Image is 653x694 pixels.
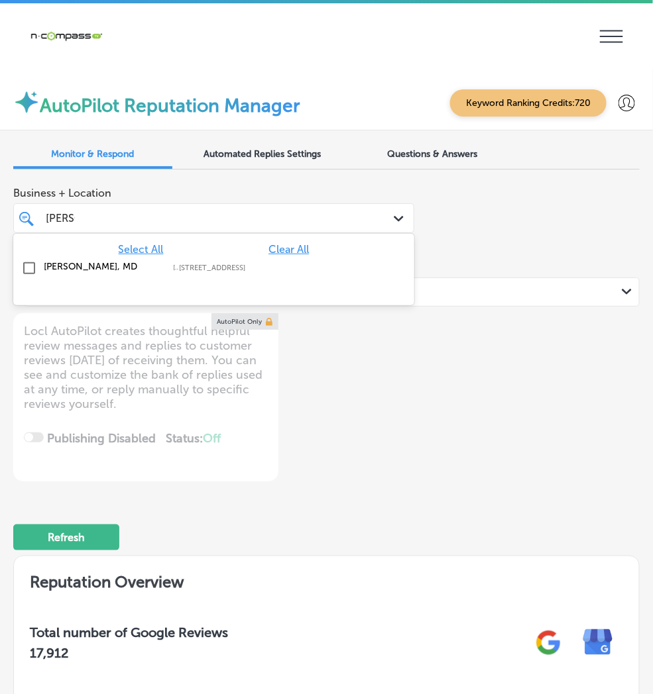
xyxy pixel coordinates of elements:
span: Automated Replies Settings [204,148,322,160]
span: Business + Location [13,187,414,199]
button: Refresh [13,524,119,550]
img: autopilot-icon [13,89,40,115]
img: e7ababfa220611ac49bdb491a11684a6.png [573,618,623,668]
label: 517 NY-111 3rd Floor, Suite 3B [179,264,290,272]
span: Keyword Ranking Credits: 720 [450,89,607,117]
span: Monitor & Respond [52,148,135,160]
label: 517 NY-111 3rd Floor, Suite 3B, Hauppauge, NY, 11788 [173,264,179,272]
span: Select All [119,243,164,256]
span: Clear All [268,243,309,256]
h2: Reputation Overview [14,556,639,602]
span: Questions & Answers [387,148,477,160]
label: AutoPilot Reputation Manager [40,95,300,117]
label: Andrew J. Leo, MD [44,261,160,272]
img: gPZS+5FD6qPJAAAAABJRU5ErkJggg== [524,618,573,668]
h3: Total number of Google Reviews [30,624,228,640]
img: 660ab0bf-5cc7-4cb8-ba1c-48b5ae0f18e60NCTV_CLogo_TV_Black_-500x88.png [30,30,103,42]
h2: 17,912 [30,646,228,662]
